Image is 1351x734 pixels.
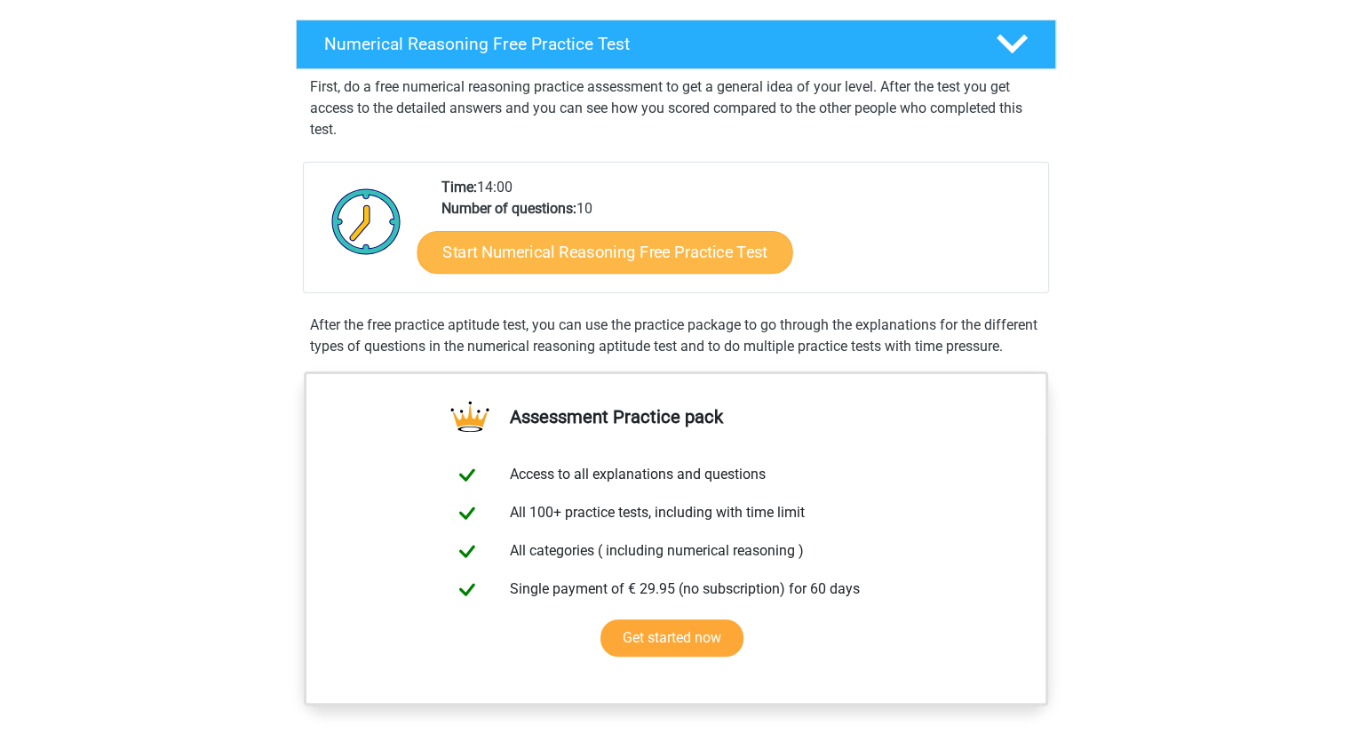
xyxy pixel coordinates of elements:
h4: Numerical Reasoning Free Practice Test [324,34,967,54]
a: Start Numerical Reasoning Free Practice Test [417,230,792,273]
a: Numerical Reasoning Free Practice Test [289,20,1063,69]
img: Clock [322,177,411,266]
p: First, do a free numerical reasoning practice assessment to get a general idea of your level. Aft... [310,76,1042,140]
a: Get started now [600,619,743,657]
div: 14:00 10 [428,177,1047,292]
div: After the free practice aptitude test, you can use the practice package to go through the explana... [303,315,1049,357]
b: Number of questions: [441,200,576,217]
b: Time: [441,179,477,195]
